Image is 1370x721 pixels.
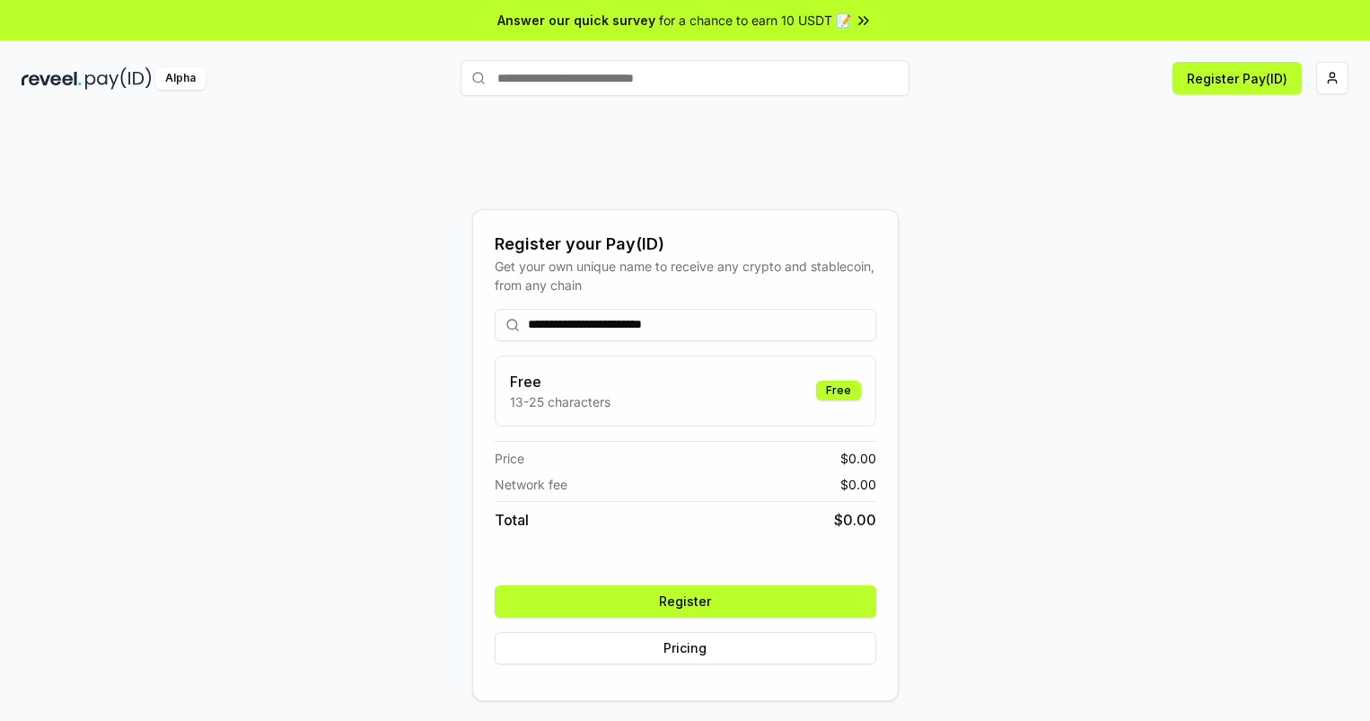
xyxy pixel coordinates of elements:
[816,381,861,400] div: Free
[495,475,567,494] span: Network fee
[840,475,876,494] span: $ 0.00
[85,67,152,90] img: pay_id
[510,392,610,411] p: 13-25 characters
[834,509,876,531] span: $ 0.00
[495,585,876,618] button: Register
[659,11,851,30] span: for a chance to earn 10 USDT 📝
[155,67,206,90] div: Alpha
[495,509,529,531] span: Total
[495,232,876,257] div: Register your Pay(ID)
[497,11,655,30] span: Answer our quick survey
[495,449,524,468] span: Price
[22,67,82,90] img: reveel_dark
[840,449,876,468] span: $ 0.00
[495,632,876,664] button: Pricing
[510,371,610,392] h3: Free
[1172,62,1302,94] button: Register Pay(ID)
[495,257,876,295] div: Get your own unique name to receive any crypto and stablecoin, from any chain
